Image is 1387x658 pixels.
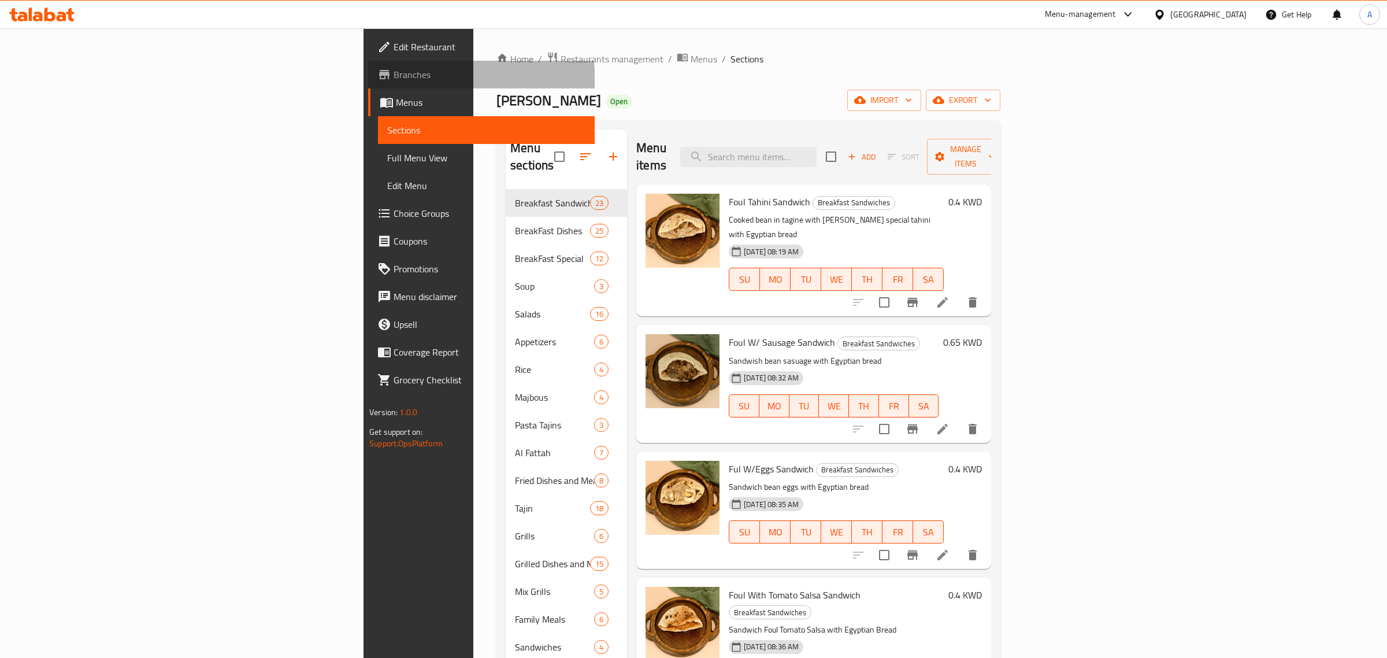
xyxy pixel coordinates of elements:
[591,226,608,236] span: 25
[394,290,586,304] span: Menu disclaimer
[959,415,987,443] button: delete
[887,524,908,541] span: FR
[668,52,672,66] li: /
[739,246,803,257] span: [DATE] 08:19 AM
[378,116,595,144] a: Sections
[515,279,594,293] div: Soup
[856,271,878,288] span: TH
[887,271,908,288] span: FR
[515,585,594,598] div: Mix Grills
[515,474,594,487] div: Fried Dishes and Meals
[843,148,880,166] button: Add
[368,366,595,394] a: Grocery Checklist
[515,363,594,376] span: Rice
[506,467,627,494] div: Fried Dishes and Meals8
[590,252,609,265] div: items
[680,147,817,167] input: search
[515,612,594,626] div: Family Meals
[595,531,608,542] span: 6
[677,51,717,66] a: Menus
[817,463,898,476] span: Breakfast Sandwiches
[594,335,609,349] div: items
[959,541,987,569] button: delete
[760,268,791,291] button: MO
[879,394,909,417] button: FR
[734,271,755,288] span: SU
[387,123,586,137] span: Sections
[739,641,803,652] span: [DATE] 08:36 AM
[760,520,791,544] button: MO
[729,394,759,417] button: SU
[795,524,817,541] span: TU
[369,405,398,420] span: Version:
[739,499,803,510] span: [DATE] 08:35 AM
[837,337,920,350] div: Breakfast Sandwiches
[691,52,717,66] span: Menus
[880,148,927,166] span: Select section first
[378,144,595,172] a: Full Menu View
[394,206,586,220] span: Choice Groups
[506,411,627,439] div: Pasta Tajins3
[594,474,609,487] div: items
[936,295,950,309] a: Edit menu item
[606,97,632,106] span: Open
[368,33,595,61] a: Edit Restaurant
[506,189,627,217] div: Breakfast Sandwiches23
[515,529,594,543] span: Grills
[506,272,627,300] div: Soup3
[515,418,594,432] span: Pasta Tajins
[872,290,896,315] span: Select to update
[795,271,817,288] span: TU
[816,463,899,477] div: Breakfast Sandwiches
[506,550,627,578] div: Grilled Dishes and Meals15
[394,317,586,331] span: Upsell
[729,520,760,544] button: SU
[852,520,882,544] button: TH
[739,372,803,383] span: [DATE] 08:32 AM
[595,614,608,625] span: 6
[506,439,627,467] div: Al Fattah7
[594,612,609,626] div: items
[515,446,594,460] span: Al Fattah
[764,398,785,415] span: MO
[368,227,595,255] a: Coupons
[729,334,835,351] span: Foul W/ Sausage Sandwich
[899,415,926,443] button: Branch-specific-item
[594,585,609,598] div: items
[368,338,595,366] a: Coverage Report
[515,390,594,404] span: Majbous
[595,281,608,292] span: 3
[1045,8,1116,21] div: Menu-management
[547,145,572,169] span: Select all sections
[927,139,1004,175] button: Manage items
[515,196,590,210] span: Breakfast Sandwiches
[369,436,443,451] a: Support.OpsPlatform
[594,529,609,543] div: items
[846,150,877,164] span: Add
[729,606,811,619] span: Breakfast Sandwiches
[594,418,609,432] div: items
[506,217,627,245] div: BreakFast Dishes25
[515,307,590,321] div: Salads
[394,234,586,248] span: Coupons
[506,494,627,522] div: Tajin18
[595,392,608,403] span: 4
[506,245,627,272] div: BreakFast Special12
[819,394,849,417] button: WE
[847,90,921,111] button: import
[394,373,586,387] span: Grocery Checklist
[594,390,609,404] div: items
[943,334,982,350] h6: 0.65 KWD
[590,557,609,571] div: items
[594,363,609,376] div: items
[506,522,627,550] div: Grills6
[1367,8,1372,21] span: A
[369,424,422,439] span: Get support on:
[595,337,608,348] span: 6
[729,354,939,368] p: Sandwish bean sasuage with Egyptian bread
[948,461,982,477] h6: 0.4 KWD
[368,199,595,227] a: Choice Groups
[506,328,627,356] div: Appetizers6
